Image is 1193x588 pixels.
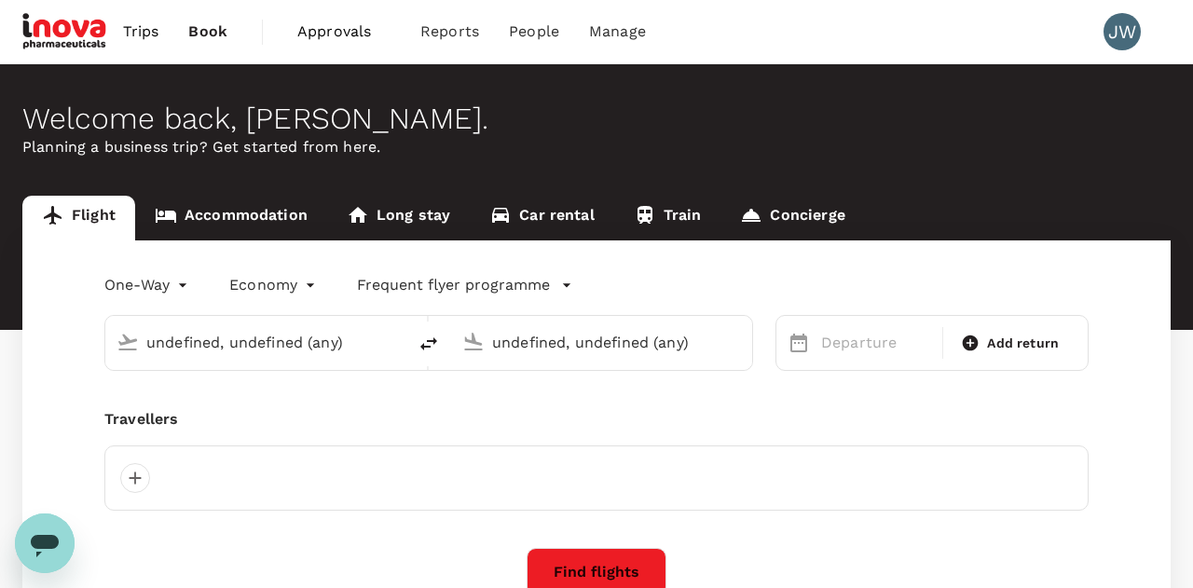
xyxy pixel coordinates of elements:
[104,408,1089,431] div: Travellers
[1104,13,1141,50] div: JW
[22,136,1171,158] p: Planning a business trip? Get started from here.
[22,196,135,240] a: Flight
[739,340,743,344] button: Open
[229,270,320,300] div: Economy
[104,270,192,300] div: One-Way
[146,328,367,357] input: Depart from
[614,196,721,240] a: Train
[123,21,159,43] span: Trips
[420,21,479,43] span: Reports
[15,513,75,573] iframe: Button to launch messaging window
[393,340,397,344] button: Open
[470,196,614,240] a: Car rental
[987,334,1059,353] span: Add return
[297,21,391,43] span: Approvals
[406,321,451,366] button: delete
[821,332,931,354] p: Departure
[357,274,550,296] p: Frequent flyer programme
[135,196,327,240] a: Accommodation
[492,328,713,357] input: Going to
[22,102,1171,136] div: Welcome back , [PERSON_NAME] .
[327,196,470,240] a: Long stay
[188,21,227,43] span: Book
[589,21,646,43] span: Manage
[720,196,864,240] a: Concierge
[509,21,559,43] span: People
[22,11,108,52] img: iNova Pharmaceuticals
[357,274,572,296] button: Frequent flyer programme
